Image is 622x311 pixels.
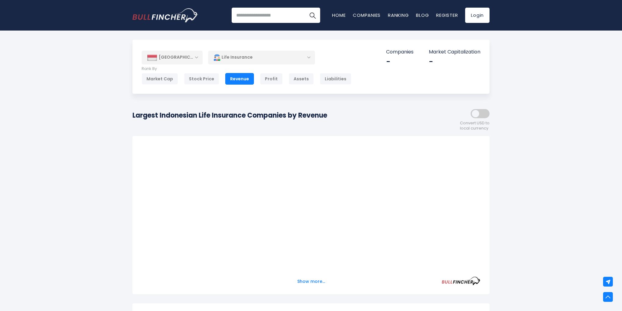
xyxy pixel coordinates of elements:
[436,12,458,18] a: Register
[416,12,429,18] a: Blog
[142,73,178,85] div: Market Cap
[305,8,320,23] button: Search
[184,73,219,85] div: Stock Price
[353,12,381,18] a: Companies
[132,110,327,120] h1: Largest Indonesian Life Insurance Companies by Revenue
[294,276,329,287] button: Show more...
[429,49,480,55] p: Market Capitalization
[386,49,414,55] p: Companies
[465,8,490,23] a: Login
[132,8,198,22] a: Go to homepage
[429,57,480,66] div: -
[208,50,315,64] div: Life Insurance
[132,8,198,22] img: Bullfincher logo
[320,73,351,85] div: Liabilities
[260,73,283,85] div: Profit
[332,12,345,18] a: Home
[142,51,203,64] div: [GEOGRAPHIC_DATA]
[289,73,314,85] div: Assets
[388,12,409,18] a: Ranking
[386,57,414,66] div: -
[460,121,490,131] span: Convert USD to local currency
[142,66,351,71] p: Rank By
[225,73,254,85] div: Revenue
